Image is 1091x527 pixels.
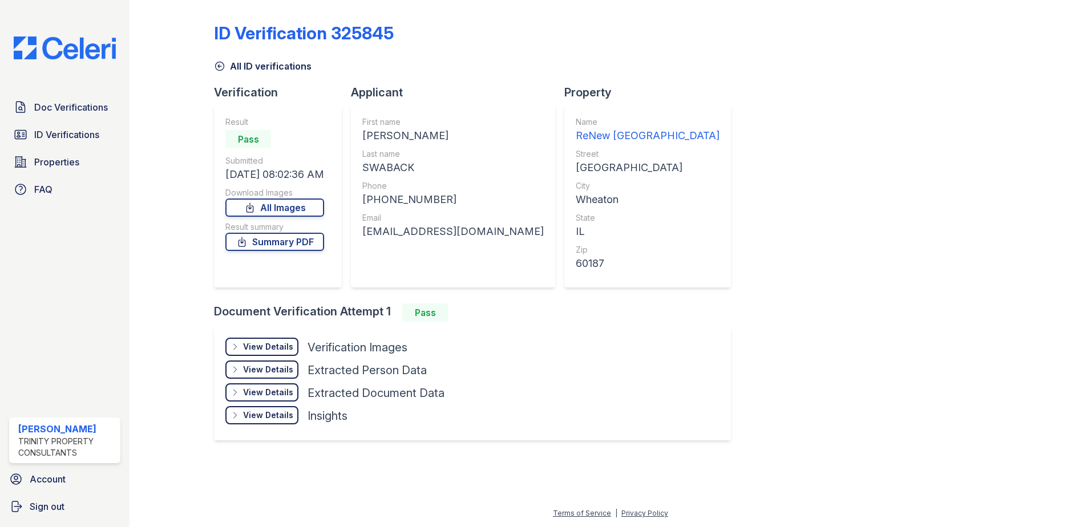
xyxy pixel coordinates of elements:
[362,212,544,224] div: Email
[18,436,116,459] div: Trinity Property Consultants
[621,509,668,517] a: Privacy Policy
[34,128,99,141] span: ID Verifications
[362,116,544,128] div: First name
[225,187,324,198] div: Download Images
[308,385,445,401] div: Extracted Document Data
[308,408,347,424] div: Insights
[34,155,79,169] span: Properties
[214,84,351,100] div: Verification
[553,509,611,517] a: Terms of Service
[214,59,312,73] a: All ID verifications
[18,422,116,436] div: [PERSON_NAME]
[576,224,720,240] div: IL
[351,84,564,100] div: Applicant
[9,96,120,119] a: Doc Verifications
[576,244,720,256] div: Zip
[362,128,544,144] div: [PERSON_NAME]
[214,303,740,322] div: Document Verification Attempt 1
[362,148,544,160] div: Last name
[362,224,544,240] div: [EMAIL_ADDRESS][DOMAIN_NAME]
[225,233,324,251] a: Summary PDF
[362,192,544,208] div: [PHONE_NUMBER]
[9,178,120,201] a: FAQ
[362,180,544,192] div: Phone
[362,160,544,176] div: SWABACK
[5,37,125,59] img: CE_Logo_Blue-a8612792a0a2168367f1c8372b55b34899dd931a85d93a1a3d3e32e68fde9ad4.png
[308,339,407,355] div: Verification Images
[615,509,617,517] div: |
[576,148,720,160] div: Street
[576,116,720,144] a: Name ReNew [GEOGRAPHIC_DATA]
[30,472,66,486] span: Account
[243,387,293,398] div: View Details
[34,100,108,114] span: Doc Verifications
[34,183,52,196] span: FAQ
[214,23,394,43] div: ID Verification 325845
[225,155,324,167] div: Submitted
[402,303,448,322] div: Pass
[225,198,324,217] a: All Images
[225,167,324,183] div: [DATE] 08:02:36 AM
[576,180,720,192] div: City
[576,116,720,128] div: Name
[576,256,720,271] div: 60187
[576,128,720,144] div: ReNew [GEOGRAPHIC_DATA]
[225,221,324,233] div: Result summary
[576,192,720,208] div: Wheaton
[243,364,293,375] div: View Details
[576,160,720,176] div: [GEOGRAPHIC_DATA]
[9,151,120,173] a: Properties
[5,468,125,490] a: Account
[564,84,740,100] div: Property
[225,130,271,148] div: Pass
[243,341,293,352] div: View Details
[5,495,125,518] a: Sign out
[30,500,64,513] span: Sign out
[9,123,120,146] a: ID Verifications
[576,212,720,224] div: State
[243,410,293,421] div: View Details
[225,116,324,128] div: Result
[308,362,427,378] div: Extracted Person Data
